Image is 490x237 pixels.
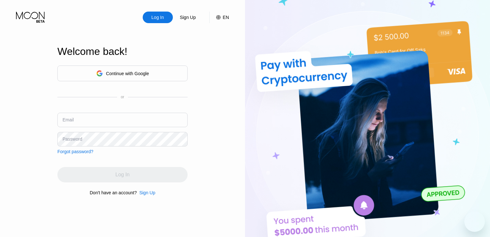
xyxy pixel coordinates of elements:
[209,12,229,23] div: EN
[121,95,124,99] div: or
[143,12,173,23] div: Log In
[57,66,188,81] div: Continue with Google
[139,190,155,195] div: Sign Up
[63,136,82,142] div: Password
[106,71,149,76] div: Continue with Google
[63,117,74,122] div: Email
[57,149,93,154] div: Forgot password?
[57,46,188,57] div: Welcome back!
[151,14,165,21] div: Log In
[137,190,155,195] div: Sign Up
[179,14,197,21] div: Sign Up
[223,15,229,20] div: EN
[173,12,203,23] div: Sign Up
[90,190,137,195] div: Don't have an account?
[464,211,485,232] iframe: Button to launch messaging window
